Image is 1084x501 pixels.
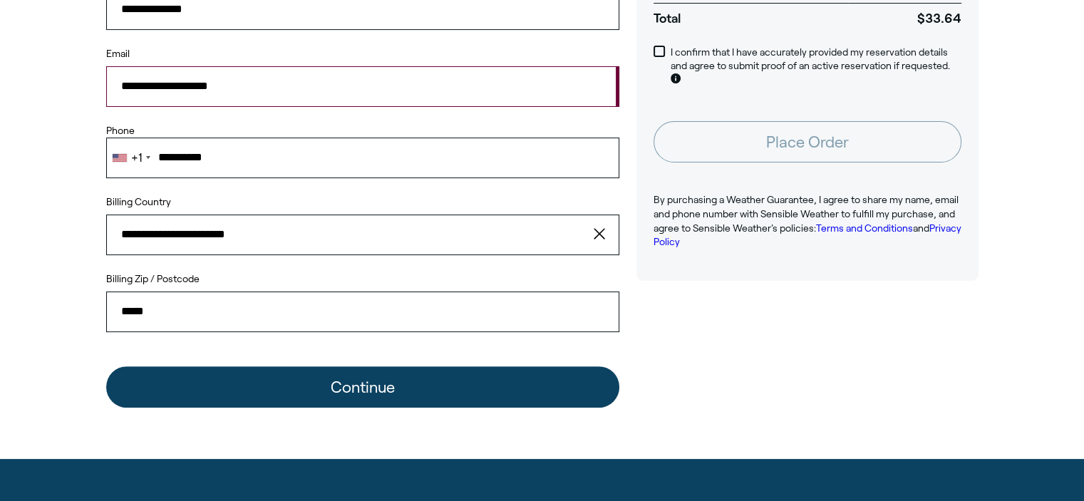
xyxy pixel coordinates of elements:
[589,215,619,254] button: clear value
[636,304,979,403] iframe: Customer reviews powered by Trustpilot
[654,121,961,162] button: Place Order
[654,193,961,249] p: By purchasing a Weather Guarantee, I agree to share my name, email and phone number with Sensible...
[106,47,619,61] label: Email
[671,46,961,88] p: I confirm that I have accurately provided my reservation details and agree to submit proof of an ...
[816,222,913,234] a: Terms and Conditions
[106,195,171,210] label: Billing Country
[107,138,155,177] div: Telephone country code
[106,366,619,408] button: Continue
[106,124,619,138] label: Phone
[106,272,619,286] label: Billing Zip / Postcode
[654,3,848,27] span: Total
[131,152,142,164] div: +1
[848,3,961,27] span: $33.64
